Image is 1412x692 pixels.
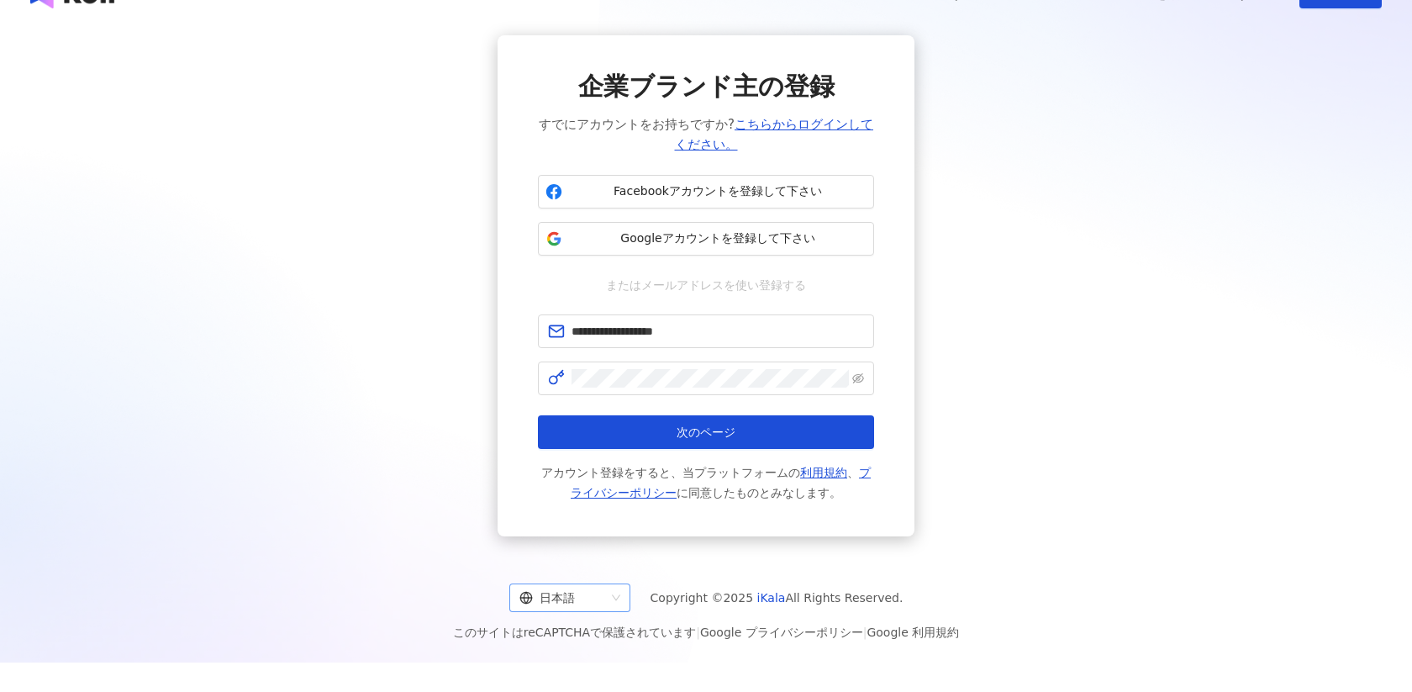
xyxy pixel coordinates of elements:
div: 日本語 [519,584,605,611]
button: 次のページ [538,415,874,449]
span: 次のページ [677,425,735,439]
span: すでにアカウントをお持ちですか? [538,114,874,155]
span: Googleアカウントを登録して下さい [569,230,867,247]
a: iKala [757,591,786,605]
span: Facebookアカウントを登録して下さい [569,183,867,200]
span: 企業ブランド主の登録 [578,69,835,104]
span: | [696,626,700,639]
span: eye-invisible [852,372,864,384]
span: Copyright © 2025 All Rights Reserved. [651,588,904,608]
a: Google 利用規約 [867,626,959,639]
button: Googleアカウントを登録して下さい [538,222,874,256]
a: 利用規約 [800,466,847,479]
a: Google プライバシーポリシー [700,626,863,639]
button: Facebookアカウントを登録して下さい [538,175,874,209]
a: こちらからログインしてください。 [675,117,873,152]
span: このサイトはreCAPTCHAで保護されています [453,622,960,642]
span: アカウント登録をすると、当プラットフォームの 、 に同意したものとみなします。 [538,462,874,503]
span: またはメールアドレスを使い登録する [594,276,818,294]
span: | [863,626,867,639]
